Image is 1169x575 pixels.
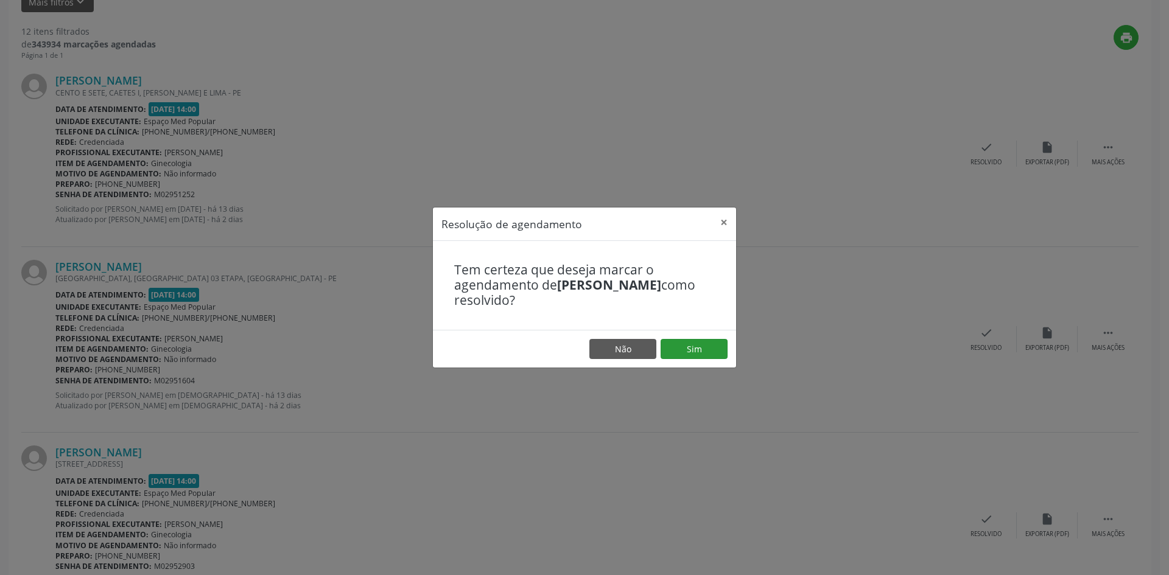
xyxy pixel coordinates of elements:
[661,339,728,360] button: Sim
[589,339,656,360] button: Não
[712,207,736,237] button: Close
[441,216,582,232] h5: Resolução de agendamento
[454,262,715,308] h4: Tem certeza que deseja marcar o agendamento de como resolvido?
[557,276,661,293] b: [PERSON_NAME]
